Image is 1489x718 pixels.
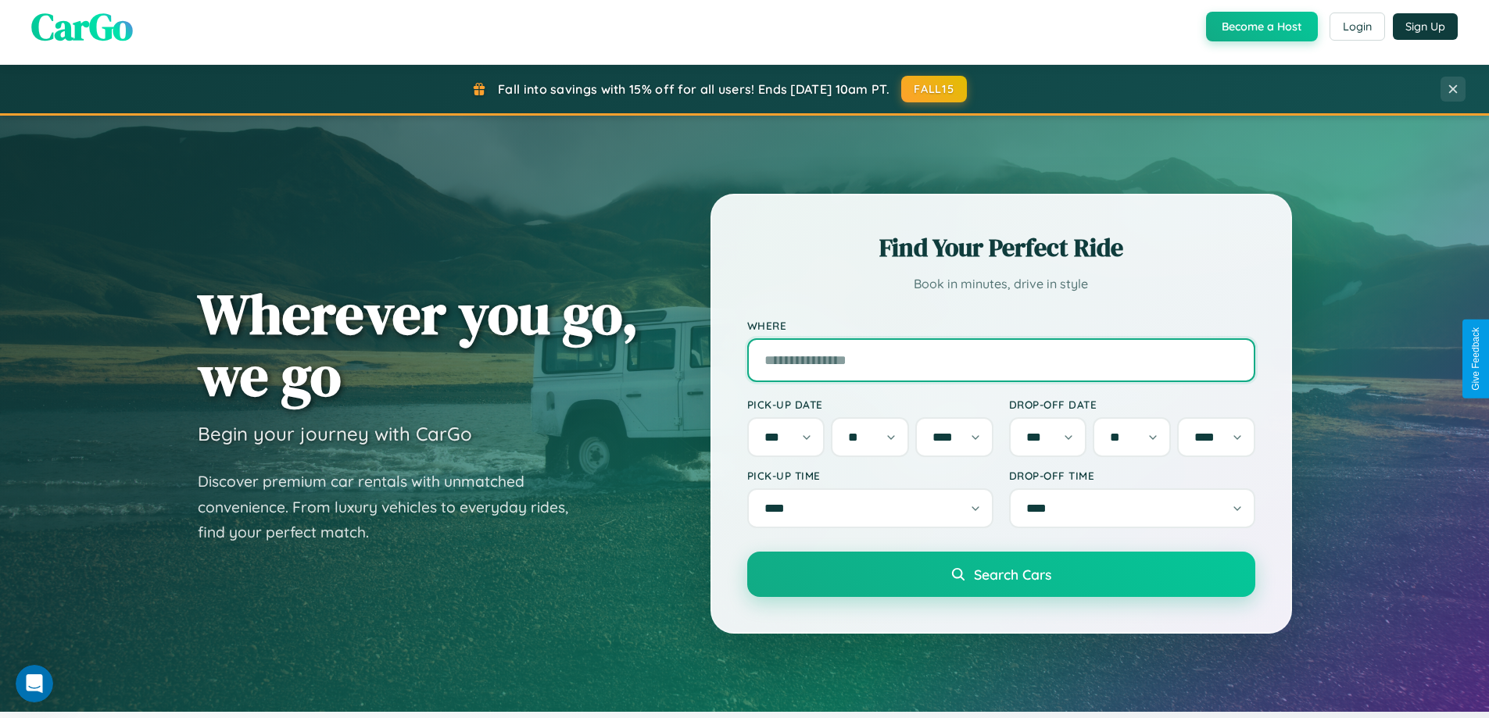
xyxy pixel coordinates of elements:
button: Login [1330,13,1385,41]
button: Become a Host [1206,12,1318,41]
label: Where [747,319,1255,332]
p: Discover premium car rentals with unmatched convenience. From luxury vehicles to everyday rides, ... [198,469,589,545]
button: Search Cars [747,552,1255,597]
div: Give Feedback [1470,327,1481,391]
span: CarGo [31,1,133,52]
label: Drop-off Time [1009,469,1255,482]
label: Pick-up Date [747,398,993,411]
iframe: Intercom live chat [16,665,53,702]
label: Pick-up Time [747,469,993,482]
button: Sign Up [1393,13,1458,40]
span: Fall into savings with 15% off for all users! Ends [DATE] 10am PT. [498,81,889,97]
h1: Wherever you go, we go [198,283,639,406]
label: Drop-off Date [1009,398,1255,411]
h2: Find Your Perfect Ride [747,230,1255,265]
p: Book in minutes, drive in style [747,273,1255,295]
h3: Begin your journey with CarGo [198,422,472,445]
span: Search Cars [974,566,1051,583]
button: FALL15 [901,76,967,102]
